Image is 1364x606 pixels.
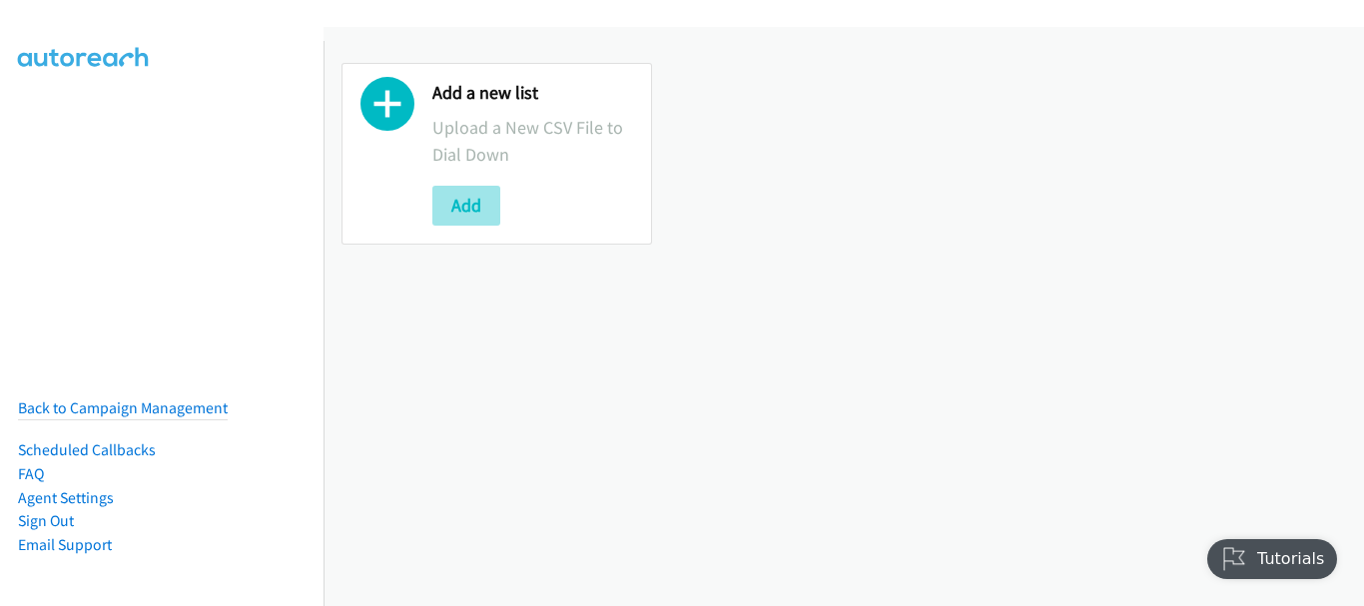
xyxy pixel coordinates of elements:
a: Back to Campaign Management [18,398,228,417]
iframe: Checklist [1195,519,1349,591]
h2: Add a new list [432,82,633,105]
a: Scheduled Callbacks [18,440,156,459]
p: Upload a New CSV File to Dial Down [432,114,633,168]
a: Sign Out [18,511,74,530]
button: Add [432,186,500,226]
a: Email Support [18,535,112,554]
a: FAQ [18,464,44,483]
a: Agent Settings [18,488,114,507]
